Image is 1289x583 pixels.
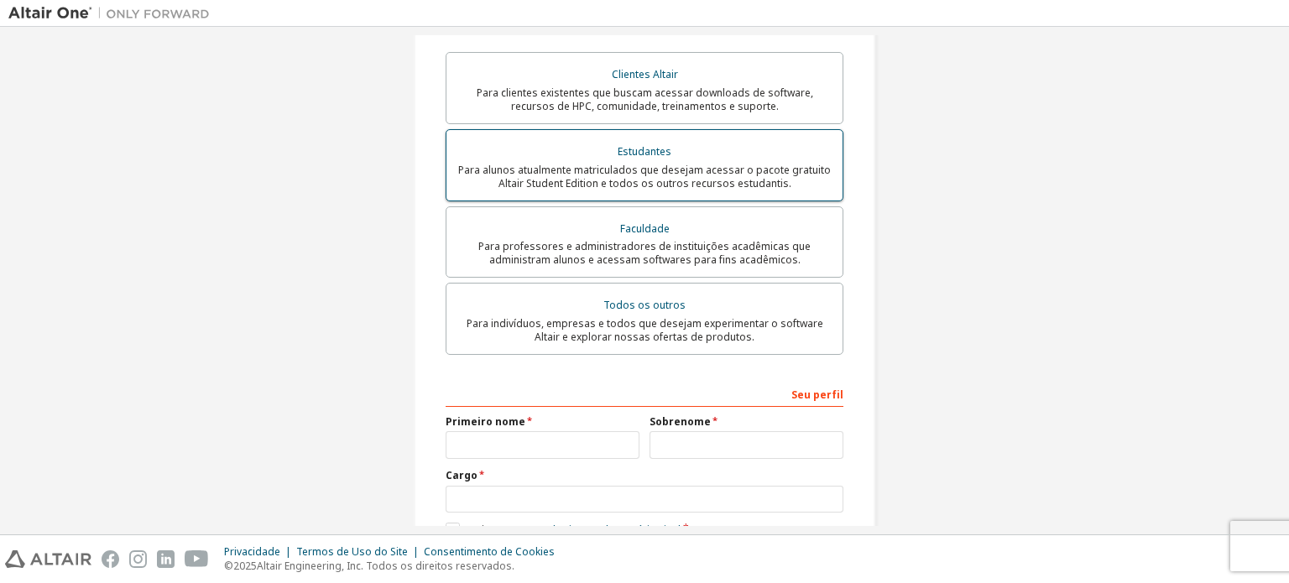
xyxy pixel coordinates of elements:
font: Sobrenome [650,414,711,429]
img: instagram.svg [129,550,147,568]
img: altair_logo.svg [5,550,91,568]
img: facebook.svg [102,550,119,568]
font: Estudantes [618,144,671,159]
font: Privacidade [224,544,280,559]
font: Consentimento de Cookies [424,544,555,559]
font: Todos os outros [603,298,686,312]
font: Termos de Uso do Site [296,544,408,559]
font: Para professores e administradores de instituições acadêmicas que administram alunos e acessam so... [478,239,811,267]
font: 2025 [233,559,257,573]
font: Clientes Altair [612,67,678,81]
font: © [224,559,233,573]
font: Para clientes existentes que buscam acessar downloads de software, recursos de HPC, comunidade, t... [477,86,813,113]
font: Primeiro nome [446,414,525,429]
img: Altair Um [8,5,218,22]
font: Aceito o [464,523,504,537]
font: Para alunos atualmente matriculados que desejam acessar o pacote gratuito Altair Student Edition ... [458,163,831,190]
font: Faculdade [620,221,670,236]
font: Contrato de Licença do Usuário Final [504,523,681,537]
font: Altair Engineering, Inc. Todos os direitos reservados. [257,559,514,573]
img: youtube.svg [185,550,209,568]
font: Seu perfil [791,388,843,402]
font: Para indivíduos, empresas e todos que desejam experimentar o software Altair e explorar nossas of... [467,316,823,344]
font: Cargo [446,468,478,482]
img: linkedin.svg [157,550,175,568]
